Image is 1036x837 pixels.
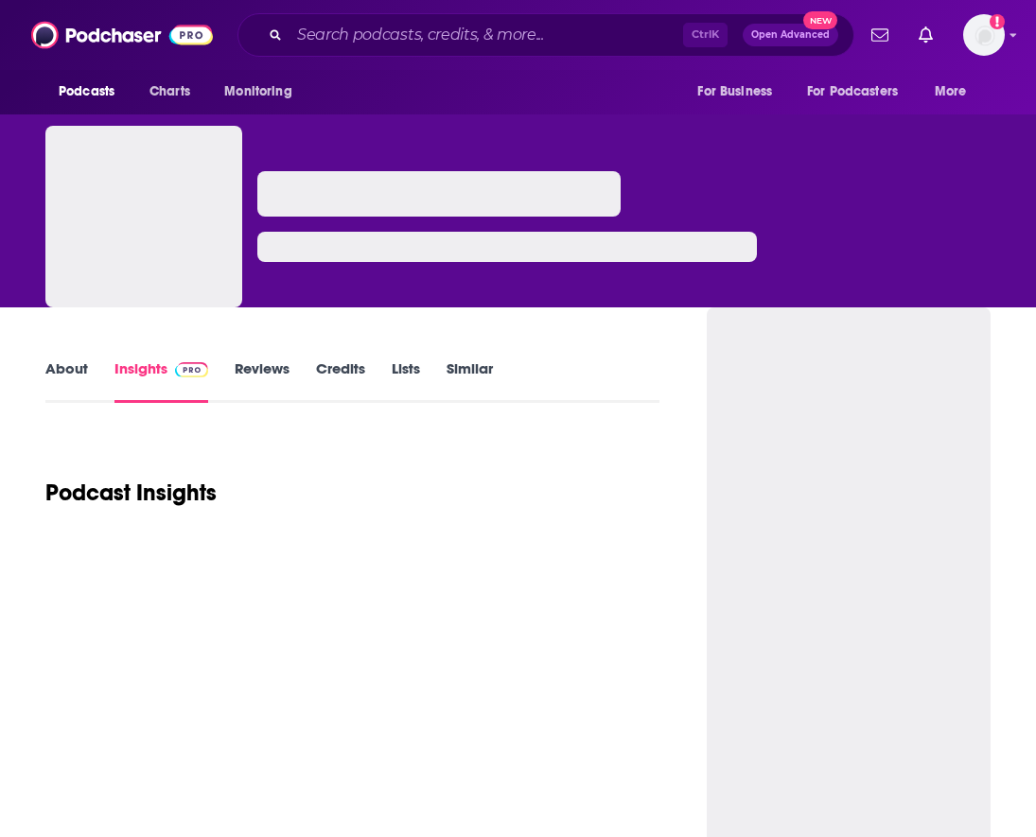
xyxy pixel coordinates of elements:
a: Credits [316,359,365,403]
span: Open Advanced [751,30,830,40]
input: Search podcasts, credits, & more... [290,20,683,50]
span: Podcasts [59,78,114,105]
a: Reviews [235,359,290,403]
span: More [935,78,967,105]
img: Podchaser - Follow, Share and Rate Podcasts [31,17,213,53]
div: Search podcasts, credits, & more... [237,13,854,57]
span: For Podcasters [807,78,898,105]
span: For Business [697,78,772,105]
img: Podchaser Pro [175,362,208,377]
img: User Profile [963,14,1005,56]
span: Ctrl K [683,23,728,47]
a: Charts [137,74,202,110]
button: open menu [684,74,796,110]
button: open menu [45,74,139,110]
button: open menu [211,74,316,110]
button: open menu [795,74,925,110]
span: Logged in as nwierenga [963,14,1005,56]
svg: Add a profile image [990,14,1005,29]
h1: Podcast Insights [45,479,217,507]
span: Charts [149,78,190,105]
a: Similar [447,359,493,403]
a: Lists [392,359,420,403]
a: InsightsPodchaser Pro [114,359,208,403]
a: About [45,359,88,403]
a: Show notifications dropdown [864,19,896,51]
button: Show profile menu [963,14,1005,56]
span: Monitoring [224,78,291,105]
button: Open AdvancedNew [743,24,838,46]
a: Show notifications dropdown [911,19,940,51]
span: New [803,11,837,29]
button: open menu [922,74,991,110]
